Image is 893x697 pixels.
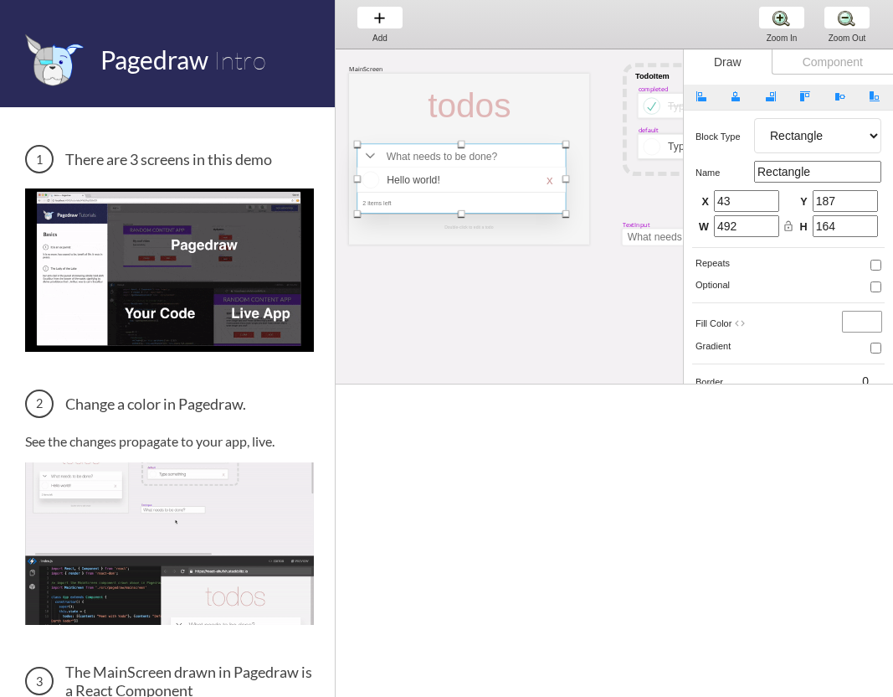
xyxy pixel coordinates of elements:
[695,341,754,351] h5: gradient
[699,195,709,210] span: X
[815,34,879,43] div: Zoom Out
[349,65,383,74] div: MainScreen
[100,44,208,75] span: Pagedraw
[25,390,314,418] h3: Change a color in Pagedraw.
[754,161,881,183] input: Rectangle
[371,9,388,27] img: baseline-add-24px.svg
[798,195,808,210] span: Y
[870,343,881,354] input: gradient
[695,318,731,328] span: fill color
[623,220,649,229] div: TextInput
[25,145,314,173] h3: There are 3 screens in this demo
[772,49,893,75] div: Component
[734,318,746,329] i: code
[798,220,808,235] span: H
[695,280,754,290] h5: Optional
[348,34,412,43] div: Add
[695,168,754,178] h5: name
[684,49,772,75] div: Draw
[25,433,314,449] p: See the changes propagate to your app, live.
[695,377,839,387] h5: border
[25,188,314,351] img: 3 screens
[639,126,659,134] div: default
[213,44,266,75] span: Intro
[750,34,813,43] div: Zoom In
[783,220,794,232] i: lock_open
[25,34,84,86] img: favicon.png
[695,258,754,268] h5: Repeats
[838,9,855,27] img: zoom-minus.png
[772,9,790,27] img: zoom-plus.png
[870,281,881,292] input: Optional
[870,260,881,271] input: Repeats
[639,85,669,94] div: completed
[25,462,314,625] img: Change a color in Pagedraw
[699,220,709,235] span: W
[695,132,754,142] h5: Block type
